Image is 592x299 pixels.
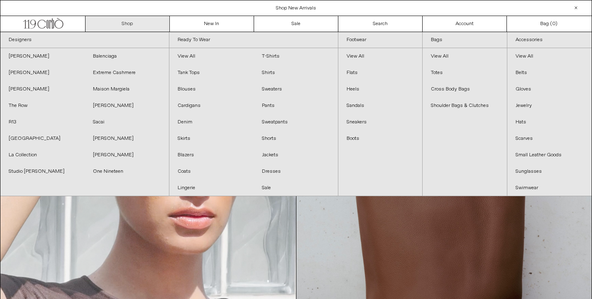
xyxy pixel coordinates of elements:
[254,48,338,65] a: T-Shirts
[507,130,592,147] a: Scarves
[552,21,555,27] span: 0
[338,16,423,32] a: Search
[507,65,592,81] a: Belts
[0,32,169,48] a: Designers
[254,81,338,97] a: Sweaters
[507,32,592,48] a: Accessories
[169,81,254,97] a: Blouses
[169,32,338,48] a: Ready To Wear
[85,97,169,114] a: [PERSON_NAME]
[0,48,85,65] a: [PERSON_NAME]
[507,147,592,163] a: Small Leather Goods
[507,180,592,196] a: Swimwear
[254,180,338,196] a: Sale
[169,65,254,81] a: Tank Tops
[423,32,507,48] a: Bags
[552,20,557,28] span: )
[423,16,507,32] a: Account
[254,163,338,180] a: Dresses
[338,114,423,130] a: Sneakers
[85,65,169,81] a: Extreme Cashmere
[169,180,254,196] a: Lingerie
[423,97,507,114] a: Shoulder Bags & Clutches
[423,48,507,65] a: View All
[254,65,338,81] a: Shirts
[85,147,169,163] a: [PERSON_NAME]
[169,48,254,65] a: View All
[338,97,423,114] a: Sandals
[169,147,254,163] a: Blazers
[507,114,592,130] a: Hats
[0,65,85,81] a: [PERSON_NAME]
[507,97,592,114] a: Jewelry
[338,65,423,81] a: Flats
[85,81,169,97] a: Maison Margiela
[254,147,338,163] a: Jackets
[254,130,338,147] a: Shorts
[0,130,85,147] a: [GEOGRAPHIC_DATA]
[0,147,85,163] a: La Collection
[169,130,254,147] a: Skirts
[0,114,85,130] a: R13
[86,16,170,32] a: Shop
[338,81,423,97] a: Heels
[0,81,85,97] a: [PERSON_NAME]
[507,16,591,32] a: Bag ()
[507,81,592,97] a: Gloves
[0,97,85,114] a: The Row
[338,48,423,65] a: View All
[170,16,254,32] a: New In
[169,163,254,180] a: Coats
[254,97,338,114] a: Pants
[507,163,592,180] a: Sunglasses
[254,114,338,130] a: Sweatpants
[0,163,85,180] a: Studio [PERSON_NAME]
[338,130,423,147] a: Boots
[85,48,169,65] a: Balenciaga
[423,65,507,81] a: Totes
[507,48,592,65] a: View All
[169,114,254,130] a: Denim
[276,5,316,12] a: Shop New Arrivals
[85,114,169,130] a: Sacai
[85,163,169,180] a: One Nineteen
[338,32,423,48] a: Footwear
[423,81,507,97] a: Cross Body Bags
[254,16,338,32] a: Sale
[85,130,169,147] a: [PERSON_NAME]
[169,97,254,114] a: Cardigans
